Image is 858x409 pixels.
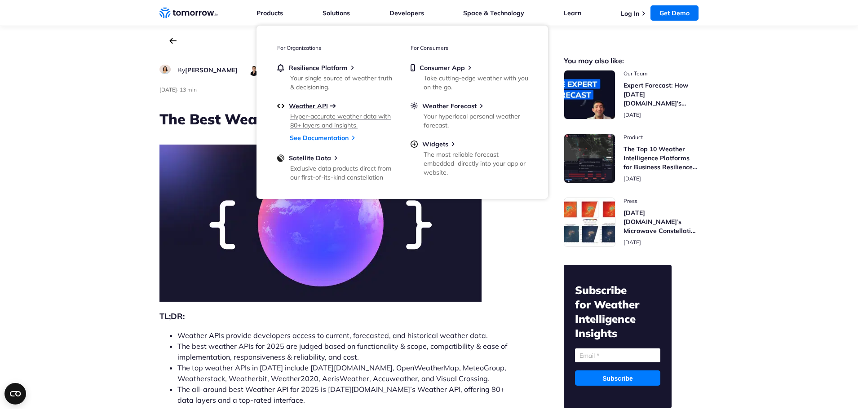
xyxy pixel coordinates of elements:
li: The best weather APIs for 2025 are judged based on functionality & scope, compatibility & ease of... [177,341,516,362]
a: Learn [564,9,581,17]
div: Take cutting-edge weather with you on the go. [424,74,528,92]
h3: For Consumers [411,44,527,51]
img: Ruth Favela [159,65,171,74]
a: Log In [621,9,639,18]
h3: For Organizations [277,44,394,51]
a: Consumer AppTake cutting-edge weather with you on the go. [411,64,527,90]
a: Get Demo [650,5,699,21]
h2: You may also like: [564,57,699,64]
span: Satellite Data [289,154,331,162]
span: post catecory [624,134,699,141]
li: The top weather APIs in [DATE] include [DATE][DOMAIN_NAME], OpenWeatherMap, MeteoGroup, Weatherst... [177,362,516,384]
a: WidgetsThe most reliable forecast embedded directly into your app or website. [411,140,527,175]
a: Read The Top 10 Weather Intelligence Platforms for Business Resilience in 2025 [564,134,699,183]
span: By [177,66,185,74]
div: Your hyperlocal personal weather forecast. [424,112,528,130]
img: mobile.svg [411,64,415,72]
a: Home link [159,6,218,20]
span: post catecory [624,70,699,77]
span: · [177,86,178,93]
span: publish date [159,86,177,93]
a: Weather APIHyper-accurate weather data with 80+ layers and insights. [277,102,394,128]
a: Read Expert Forecast: How Tomorrow.io’s Microwave Sounders Are Revolutionizing Hurricane Monitoring [564,70,699,119]
h3: [DATE][DOMAIN_NAME]’s Microwave Constellation Ready To Help This Hurricane Season [624,208,699,235]
span: Resilience Platform [289,64,348,72]
h3: Expert Forecast: How [DATE][DOMAIN_NAME]’s Microwave Sounders Are Revolutionizing Hurricane Monit... [624,81,699,108]
div: The most reliable forecast embedded directly into your app or website. [424,150,528,177]
span: Estimated reading time [180,86,197,93]
h2: Subscribe for Weather Intelligence Insights [575,283,660,340]
a: See Documentation [290,134,349,142]
span: publish date [624,111,641,118]
span: Widgets [422,140,448,148]
h1: The Best Weather APIs for 2025 [159,109,516,129]
li: Weather APIs provide developers access to current, forecasted, and historical weather data. [177,330,516,341]
button: Open CMP widget [4,383,26,405]
a: Solutions [323,9,350,17]
img: bell.svg [277,64,284,72]
h2: TL;DR: [159,310,516,323]
li: The all-around best Weather API for 2025 is [DATE][DOMAIN_NAME]’s Weather API, offering 80+ data ... [177,384,516,405]
img: sun.svg [411,102,418,110]
a: Products [257,9,283,17]
a: back to the main blog page [169,38,177,44]
img: Shahar Wider [248,65,260,76]
h3: The Top 10 Weather Intelligence Platforms for Business Resilience in [DATE] [624,145,699,172]
span: Consumer App [420,64,465,72]
a: Developers [389,9,424,17]
span: Weather Forecast [422,102,477,110]
span: publish date [624,239,641,246]
img: satellite-data-menu.png [277,154,284,162]
span: Weather API [289,102,328,110]
img: plus-circle.svg [411,140,418,148]
div: Exclusive data products direct from our first-of-its-kind constellation [290,164,395,182]
span: post catecory [624,198,699,205]
img: api.svg [277,102,284,110]
input: Email * [575,348,660,362]
div: Hyper-accurate weather data with 80+ layers and insights. [290,112,395,130]
a: Resilience PlatformYour single source of weather truth & decisioning. [277,64,394,90]
a: Satellite DataExclusive data products direct from our first-of-its-kind constellation [277,154,394,180]
a: Read Tomorrow.io’s Microwave Constellation Ready To Help This Hurricane Season [564,198,699,247]
a: Weather ForecastYour hyperlocal personal weather forecast. [411,102,527,128]
div: author name [177,65,238,75]
div: Your single source of weather truth & decisioning. [290,74,395,92]
a: Space & Technology [463,9,524,17]
span: publish date [624,175,641,182]
input: Subscribe [575,370,660,386]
